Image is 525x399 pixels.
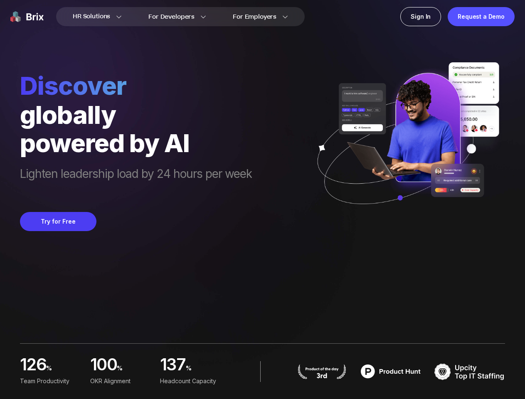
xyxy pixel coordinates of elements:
[20,212,96,231] button: Try for Free
[297,364,347,379] img: product hunt badge
[160,357,185,375] span: 137
[20,357,46,375] span: 126
[73,10,110,23] span: HR Solutions
[46,362,83,379] span: %
[233,12,276,21] span: For Employers
[20,101,252,129] div: globally
[186,362,224,379] span: %
[355,361,426,382] img: product hunt badge
[400,7,441,26] a: Sign In
[20,167,252,195] span: Lighten leadership load by 24 hours per week
[90,357,117,375] span: 100
[434,361,505,382] img: TOP IT STAFFING
[117,362,153,379] span: %
[307,62,505,222] img: ai generate
[20,129,252,157] div: powered by AI
[148,12,195,21] span: For Developers
[20,377,84,386] div: Team Productivity
[90,377,154,386] div: OKR Alignment
[20,71,252,101] span: Discover
[448,7,515,26] a: Request a Demo
[160,377,224,386] div: Headcount Capacity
